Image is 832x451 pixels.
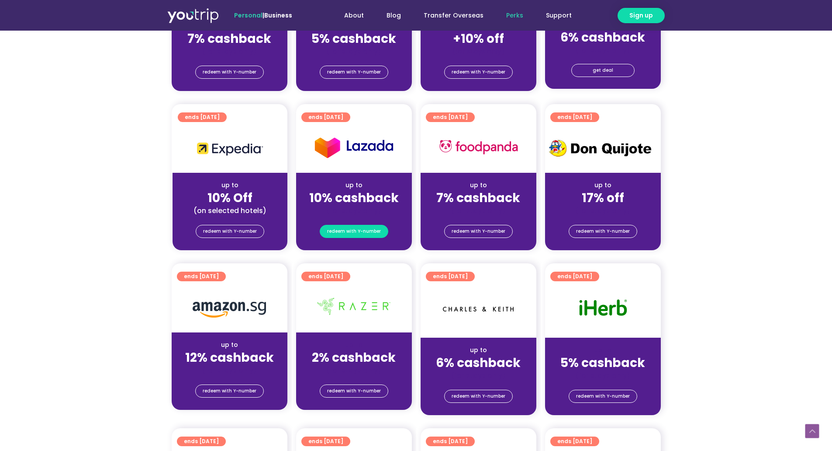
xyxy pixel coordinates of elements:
[185,112,220,122] span: ends [DATE]
[234,11,292,20] span: |
[309,189,399,206] strong: 10% cashback
[303,366,405,375] div: (for stays only)
[552,45,654,55] div: (for stays only)
[428,181,529,190] div: up to
[312,349,396,366] strong: 2% cashback
[593,64,613,77] span: get deal
[333,7,375,24] a: About
[444,390,513,403] a: redeem with Y-number
[195,385,264,398] a: redeem with Y-number
[320,66,388,79] a: redeem with Y-number
[495,7,535,24] a: Perks
[436,354,521,371] strong: 6% cashback
[552,371,654,380] div: (for stays only)
[187,30,271,47] strong: 7% cashback
[444,225,513,238] a: redeem with Y-number
[327,225,381,238] span: redeem with Y-number
[195,66,264,79] a: redeem with Y-number
[433,272,468,281] span: ends [DATE]
[203,66,256,78] span: redeem with Y-number
[303,340,405,350] div: up to
[569,390,637,403] a: redeem with Y-number
[316,7,583,24] nav: Menu
[560,29,645,46] strong: 6% cashback
[618,8,665,23] a: Sign up
[436,189,520,206] strong: 7% cashback
[301,272,350,281] a: ends [DATE]
[308,272,343,281] span: ends [DATE]
[428,47,529,56] div: (for stays only)
[569,225,637,238] a: redeem with Y-number
[301,112,350,122] a: ends [DATE]
[207,189,252,206] strong: 10% Off
[320,385,388,398] a: redeem with Y-number
[303,47,405,56] div: (for stays only)
[629,11,653,20] span: Sign up
[535,7,583,24] a: Support
[426,272,475,281] a: ends [DATE]
[177,437,226,446] a: ends [DATE]
[428,346,529,355] div: up to
[180,206,280,215] div: (on selected hotels)
[308,437,343,446] span: ends [DATE]
[203,225,257,238] span: redeem with Y-number
[327,385,381,397] span: redeem with Y-number
[453,30,504,47] strong: +10% off
[196,225,264,238] a: redeem with Y-number
[433,112,468,122] span: ends [DATE]
[327,66,381,78] span: redeem with Y-number
[452,66,505,78] span: redeem with Y-number
[180,181,280,190] div: up to
[303,181,405,190] div: up to
[177,272,226,281] a: ends [DATE]
[308,112,343,122] span: ends [DATE]
[552,346,654,355] div: up to
[452,225,505,238] span: redeem with Y-number
[552,181,654,190] div: up to
[582,189,624,206] strong: 17% off
[375,7,412,24] a: Blog
[557,437,592,446] span: ends [DATE]
[179,366,280,375] div: (for stays only)
[264,11,292,20] a: Business
[178,112,227,122] a: ends [DATE]
[571,64,635,77] a: get deal
[444,66,513,79] a: redeem with Y-number
[557,272,592,281] span: ends [DATE]
[311,30,396,47] strong: 5% cashback
[301,437,350,446] a: ends [DATE]
[184,272,219,281] span: ends [DATE]
[576,390,630,402] span: redeem with Y-number
[428,371,529,380] div: (for stays only)
[320,225,388,238] a: redeem with Y-number
[184,437,219,446] span: ends [DATE]
[452,390,505,402] span: redeem with Y-number
[426,112,475,122] a: ends [DATE]
[550,272,599,281] a: ends [DATE]
[303,206,405,215] div: (for stays only)
[550,437,599,446] a: ends [DATE]
[550,112,599,122] a: ends [DATE]
[552,206,654,215] div: (for stays only)
[179,47,280,56] div: (for stays only)
[426,437,475,446] a: ends [DATE]
[185,349,274,366] strong: 12% cashback
[576,225,630,238] span: redeem with Y-number
[557,112,592,122] span: ends [DATE]
[560,354,645,371] strong: 5% cashback
[433,437,468,446] span: ends [DATE]
[412,7,495,24] a: Transfer Overseas
[428,206,529,215] div: (for stays only)
[203,385,256,397] span: redeem with Y-number
[234,11,262,20] span: Personal
[179,340,280,350] div: up to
